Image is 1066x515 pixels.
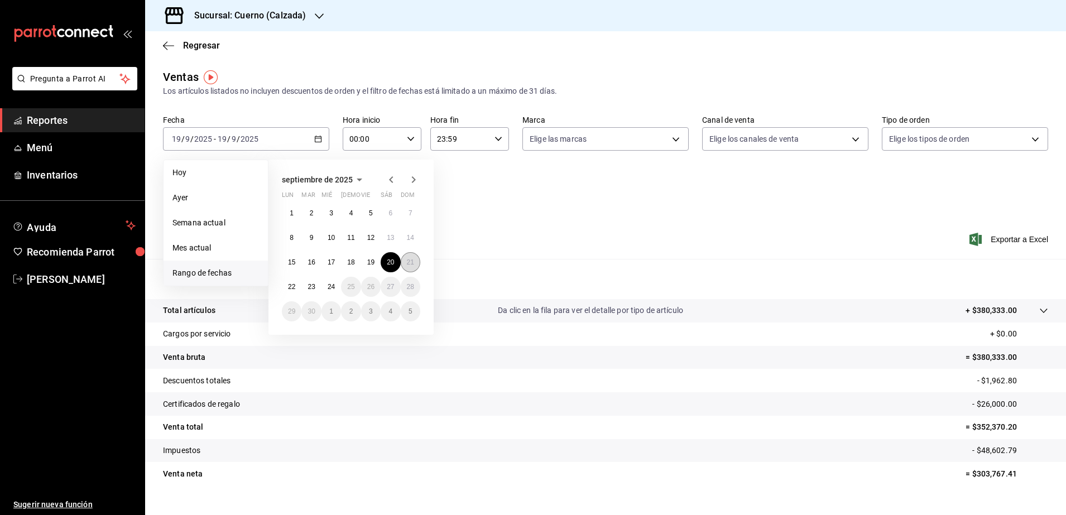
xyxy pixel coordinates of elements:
[367,258,374,266] abbr: 19 de septiembre de 2025
[409,307,412,315] abbr: 5 de octubre de 2025
[972,233,1048,246] button: Exportar a Excel
[301,203,321,223] button: 2 de septiembre de 2025
[882,116,1048,124] label: Tipo de orden
[163,398,240,410] p: Certificados de regalo
[401,252,420,272] button: 21 de septiembre de 2025
[341,203,361,223] button: 4 de septiembre de 2025
[889,133,969,145] span: Elige los tipos de orden
[227,134,231,143] span: /
[702,116,868,124] label: Canal de venta
[310,234,314,242] abbr: 9 de septiembre de 2025
[288,283,295,291] abbr: 22 de septiembre de 2025
[321,252,341,272] button: 17 de septiembre de 2025
[328,283,335,291] abbr: 24 de septiembre de 2025
[977,375,1048,387] p: - $1,962.80
[401,228,420,248] button: 14 de septiembre de 2025
[27,140,136,155] span: Menú
[27,113,136,128] span: Reportes
[27,219,121,232] span: Ayuda
[709,133,799,145] span: Elige los canales de venta
[282,173,366,186] button: septiembre de 2025
[387,234,394,242] abbr: 13 de septiembre de 2025
[381,228,400,248] button: 13 de septiembre de 2025
[282,228,301,248] button: 8 de septiembre de 2025
[172,192,259,204] span: Ayer
[282,301,301,321] button: 29 de septiembre de 2025
[367,234,374,242] abbr: 12 de septiembre de 2025
[163,116,329,124] label: Fecha
[237,134,240,143] span: /
[329,307,333,315] abbr: 1 de octubre de 2025
[341,191,407,203] abbr: jueves
[301,228,321,248] button: 9 de septiembre de 2025
[347,234,354,242] abbr: 11 de septiembre de 2025
[290,209,294,217] abbr: 1 de septiembre de 2025
[966,468,1048,480] p: = $303,767.41
[321,228,341,248] button: 10 de septiembre de 2025
[367,283,374,291] abbr: 26 de septiembre de 2025
[214,134,216,143] span: -
[27,272,136,287] span: [PERSON_NAME]
[204,70,218,84] img: Tooltip marker
[401,203,420,223] button: 7 de septiembre de 2025
[163,328,231,340] p: Cargos por servicio
[163,305,215,316] p: Total artículos
[387,283,394,291] abbr: 27 de septiembre de 2025
[310,209,314,217] abbr: 2 de septiembre de 2025
[171,134,181,143] input: --
[343,116,421,124] label: Hora inicio
[27,244,136,259] span: Recomienda Parrot
[321,191,332,203] abbr: miércoles
[347,258,354,266] abbr: 18 de septiembre de 2025
[30,73,120,85] span: Pregunta a Parrot AI
[172,242,259,254] span: Mes actual
[369,209,373,217] abbr: 5 de septiembre de 2025
[409,209,412,217] abbr: 7 de septiembre de 2025
[172,267,259,279] span: Rango de fechas
[361,191,370,203] abbr: viernes
[522,116,689,124] label: Marca
[361,277,381,297] button: 26 de septiembre de 2025
[361,301,381,321] button: 3 de octubre de 2025
[349,209,353,217] abbr: 4 de septiembre de 2025
[321,203,341,223] button: 3 de septiembre de 2025
[163,272,1048,286] p: Resumen
[282,252,301,272] button: 15 de septiembre de 2025
[328,234,335,242] abbr: 10 de septiembre de 2025
[401,277,420,297] button: 28 de septiembre de 2025
[308,307,315,315] abbr: 30 de septiembre de 2025
[163,468,203,480] p: Venta neta
[369,307,373,315] abbr: 3 de octubre de 2025
[401,301,420,321] button: 5 de octubre de 2025
[381,203,400,223] button: 6 de septiembre de 2025
[498,305,683,316] p: Da clic en la fila para ver el detalle por tipo de artículo
[341,277,361,297] button: 25 de septiembre de 2025
[163,69,199,85] div: Ventas
[341,301,361,321] button: 2 de octubre de 2025
[321,277,341,297] button: 24 de septiembre de 2025
[381,301,400,321] button: 4 de octubre de 2025
[321,301,341,321] button: 1 de octubre de 2025
[181,134,185,143] span: /
[282,191,294,203] abbr: lunes
[27,167,136,182] span: Inventarios
[163,85,1048,97] div: Los artículos listados no incluyen descuentos de orden y el filtro de fechas está limitado a un m...
[990,328,1048,340] p: + $0.00
[361,203,381,223] button: 5 de septiembre de 2025
[172,217,259,229] span: Semana actual
[407,258,414,266] abbr: 21 de septiembre de 2025
[308,283,315,291] abbr: 23 de septiembre de 2025
[190,134,194,143] span: /
[282,203,301,223] button: 1 de septiembre de 2025
[966,352,1048,363] p: = $380,333.00
[282,175,353,184] span: septiembre de 2025
[217,134,227,143] input: --
[8,81,137,93] a: Pregunta a Parrot AI
[301,191,315,203] abbr: martes
[183,40,220,51] span: Regresar
[430,116,509,124] label: Hora fin
[381,191,392,203] abbr: sábado
[185,9,306,22] h3: Sucursal: Cuerno (Calzada)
